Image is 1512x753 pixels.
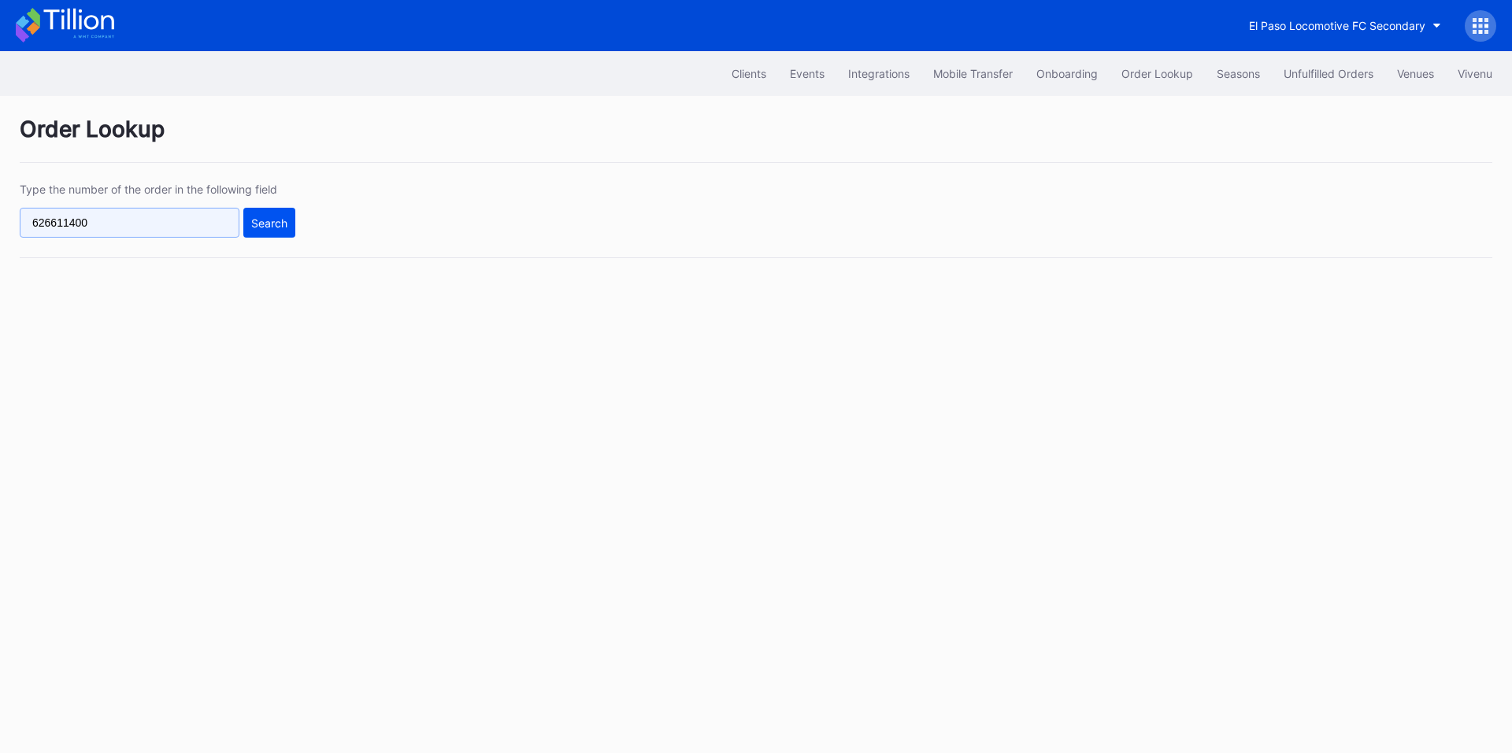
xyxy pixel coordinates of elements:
div: Type the number of the order in the following field [20,183,295,196]
button: Integrations [836,59,921,88]
div: Events [790,67,825,80]
button: Seasons [1205,59,1272,88]
div: El Paso Locomotive FC Secondary [1249,19,1425,32]
button: Unfulfilled Orders [1272,59,1385,88]
div: Clients [732,67,766,80]
input: GT59662 [20,208,239,238]
button: El Paso Locomotive FC Secondary [1237,11,1453,40]
button: Clients [720,59,778,88]
div: Seasons [1217,67,1260,80]
button: Mobile Transfer [921,59,1025,88]
button: Order Lookup [1110,59,1205,88]
div: Mobile Transfer [933,67,1013,80]
div: Unfulfilled Orders [1284,67,1373,80]
button: Onboarding [1025,59,1110,88]
div: Venues [1397,67,1434,80]
button: Search [243,208,295,238]
button: Events [778,59,836,88]
div: Order Lookup [1121,67,1193,80]
button: Vivenu [1446,59,1504,88]
div: Order Lookup [20,116,1492,163]
button: Venues [1385,59,1446,88]
div: Integrations [848,67,910,80]
div: Vivenu [1458,67,1492,80]
div: Search [251,216,287,230]
div: Onboarding [1036,67,1098,80]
